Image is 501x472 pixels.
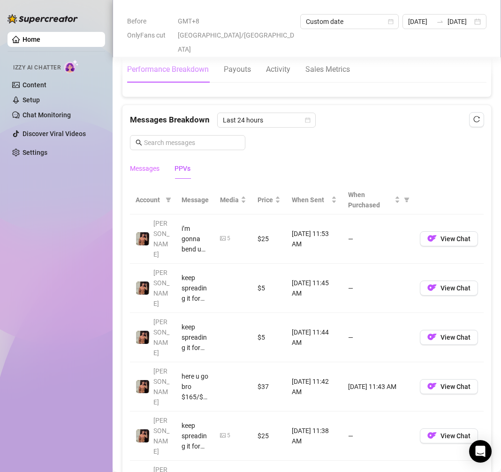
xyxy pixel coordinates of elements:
span: View Chat [440,383,471,390]
td: $25 [252,411,286,461]
span: Custom date [306,15,393,29]
a: Settings [23,149,47,156]
td: — [342,264,414,313]
button: OFView Chat [420,231,478,246]
span: picture [220,433,226,438]
div: 5 [227,234,230,243]
button: OFView Chat [420,281,478,296]
span: [PERSON_NAME] [153,367,169,406]
a: OFView Chat [420,385,478,392]
span: Izzy AI Chatter [13,63,61,72]
a: OFView Chat [420,335,478,343]
td: [DATE] 11:45 AM [286,264,343,313]
div: Activity [266,64,290,75]
a: Chat Monitoring [23,111,71,119]
td: [DATE] 11:53 AM [286,214,343,264]
input: End date [448,16,472,27]
span: GMT+8 [GEOGRAPHIC_DATA]/[GEOGRAPHIC_DATA] [178,14,294,56]
span: filter [404,197,410,203]
button: OFView Chat [420,330,478,345]
span: filter [164,193,173,207]
div: Sales Metrics [305,64,350,75]
div: keep spreading it for me baby... u know I own that body. i’m already hard as fuck just watching, ... [182,420,209,451]
img: Zach [136,282,149,295]
div: i’m gonna bend u over, fist in ur hair, pulling ur hips back as I slam into u. u’ll get louder wi... [182,223,209,254]
span: filter [166,197,171,203]
td: — [342,411,414,461]
div: Messages [130,163,159,174]
th: Message [176,186,214,214]
td: — [342,214,414,264]
th: When Purchased [342,186,414,214]
td: — [342,313,414,362]
span: Account [136,195,162,205]
img: OF [427,431,437,440]
th: Media [214,186,252,214]
img: AI Chatter [64,60,79,73]
span: Price [258,195,273,205]
span: swap-right [436,18,444,25]
input: Search messages [144,137,240,148]
span: When Purchased [348,190,393,210]
span: reload [473,116,480,122]
a: Setup [23,96,40,104]
div: keep spreading it for me baby... u know I own that body. i’m already hard as fuck just watching, ... [182,322,209,353]
a: OFView Chat [420,237,478,244]
span: filter [402,188,411,212]
td: [DATE] 11:42 AM [286,362,343,411]
button: OFView Chat [420,428,478,443]
div: Messages Breakdown [130,113,484,128]
span: [PERSON_NAME] [153,269,169,307]
span: calendar [388,19,394,24]
td: $5 [252,264,286,313]
span: When Sent [292,195,330,205]
span: View Chat [440,235,471,243]
span: calendar [305,117,311,123]
img: OF [427,234,437,243]
span: picture [220,236,226,241]
img: logo-BBDzfeDw.svg [8,14,78,23]
a: OFView Chat [420,434,478,442]
img: Zach [136,429,149,442]
a: Home [23,36,40,43]
span: Last 24 hours [223,113,310,127]
img: OF [427,332,437,342]
th: Price [252,186,286,214]
span: [PERSON_NAME] [153,318,169,357]
span: View Chat [440,284,471,292]
td: [DATE] 11:43 AM [342,362,414,411]
a: Discover Viral Videos [23,130,86,137]
a: Content [23,81,46,89]
span: [PERSON_NAME] [153,417,169,455]
span: [PERSON_NAME] [153,220,169,258]
img: Zach [136,331,149,344]
img: Zach [136,380,149,393]
th: When Sent [286,186,343,214]
td: [DATE] 11:44 AM [286,313,343,362]
div: here u go bro $165/$300 [182,371,209,402]
div: 5 [227,431,230,440]
td: $25 [252,214,286,264]
img: OF [427,283,437,292]
a: OFView Chat [420,286,478,294]
img: OF [427,381,437,391]
div: keep spreading it for me baby... u know I own that body. i’m already hard as fuck just watching, ... [182,273,209,304]
div: Payouts [224,64,251,75]
span: Before OnlyFans cut [127,14,172,42]
span: View Chat [440,334,471,341]
td: [DATE] 11:38 AM [286,411,343,461]
div: PPVs [175,163,190,174]
span: search [136,139,142,146]
input: Start date [408,16,433,27]
span: View Chat [440,432,471,440]
span: Media [220,195,239,205]
div: Performance Breakdown [127,64,209,75]
button: OFView Chat [420,379,478,394]
div: Open Intercom Messenger [469,440,492,463]
span: to [436,18,444,25]
img: Zach [136,232,149,245]
td: $5 [252,313,286,362]
td: $37 [252,362,286,411]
